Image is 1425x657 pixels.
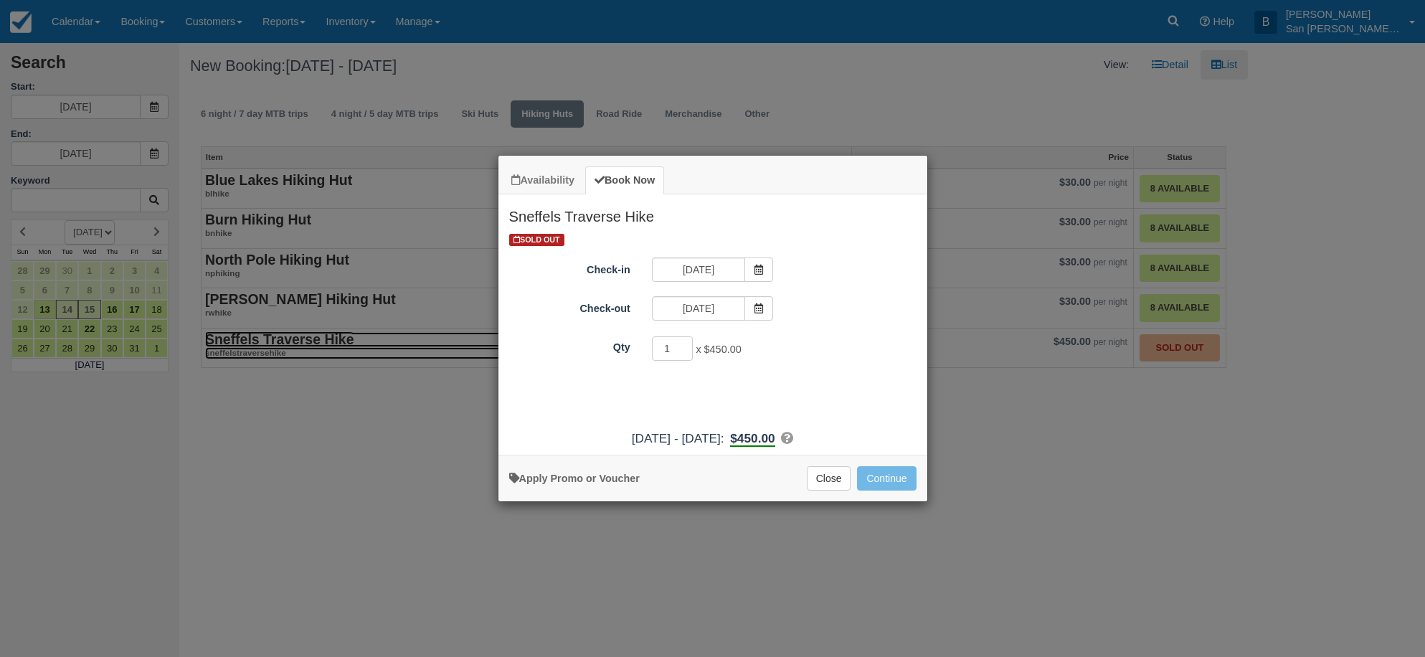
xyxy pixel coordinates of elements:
[509,234,565,246] span: SOLD OUT
[509,473,640,484] a: Apply Voucher
[807,466,851,491] button: Close
[498,335,641,355] label: Qty
[498,257,641,278] label: Check-in
[498,430,927,448] div: :
[857,466,916,491] button: Add to Booking
[498,296,641,316] label: Check-out
[498,194,927,232] h2: Sneffels Traverse Hike
[585,166,664,194] a: Book Now
[502,166,584,194] a: Availability
[632,431,721,445] span: [DATE] - [DATE]
[498,194,927,448] div: Item Modal
[696,344,741,355] span: x $450.00
[652,336,693,361] input: Qty
[730,431,775,447] b: $450.00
